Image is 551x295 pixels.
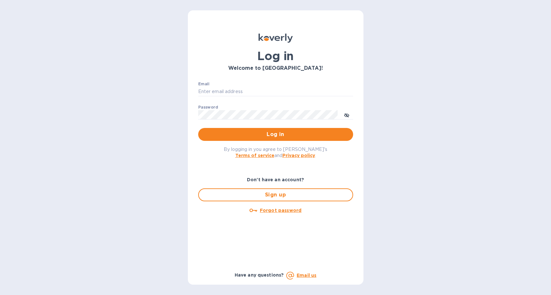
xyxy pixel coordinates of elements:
label: Email [198,82,209,86]
button: toggle password visibility [340,108,353,121]
a: Terms of service [235,153,274,158]
span: By logging in you agree to [PERSON_NAME]'s and . [224,147,327,158]
label: Password [198,105,218,109]
input: Enter email address [198,87,353,97]
a: Email us [297,273,316,278]
button: Sign up [198,188,353,201]
h3: Welcome to [GEOGRAPHIC_DATA]! [198,65,353,71]
img: Koverly [259,34,293,43]
u: Forgot password [260,208,301,213]
b: Have any questions? [235,272,284,278]
a: Privacy policy [282,153,315,158]
h1: Log in [198,49,353,63]
span: Sign up [204,191,347,199]
span: Log in [203,131,348,138]
b: Don't have an account? [247,177,304,182]
button: Log in [198,128,353,141]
